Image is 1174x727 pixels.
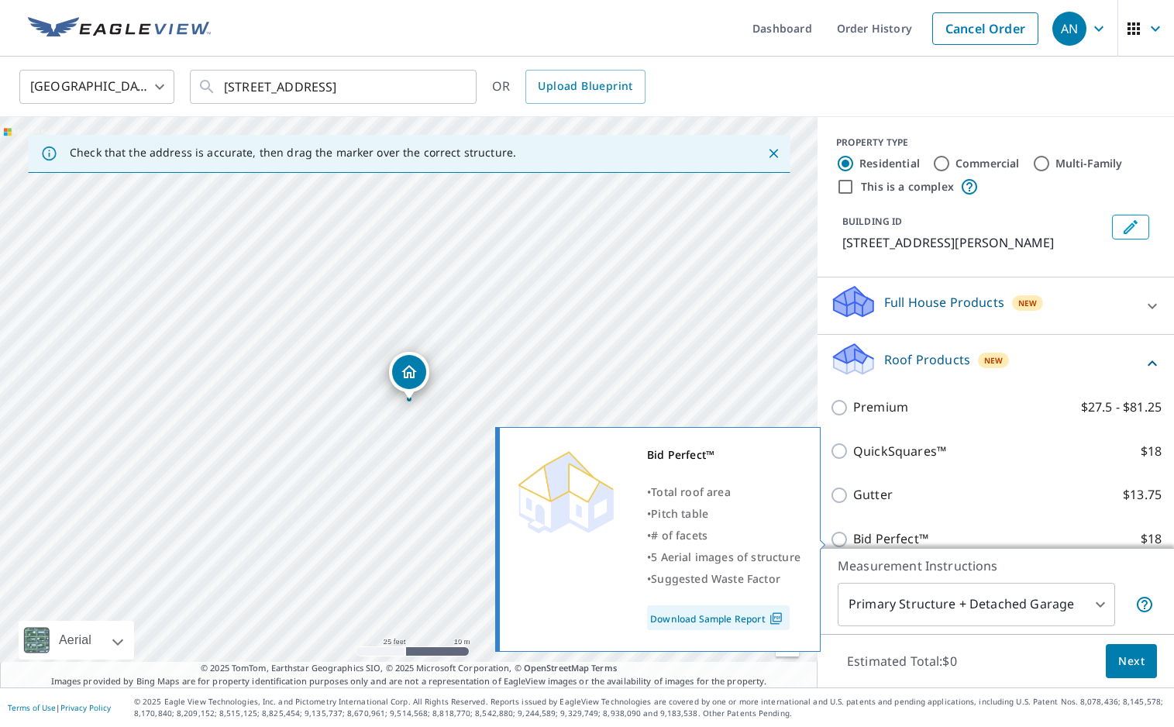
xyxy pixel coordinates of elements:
a: OpenStreetMap [524,662,589,674]
span: Your report will include the primary structure and a detached garage if one exists. [1135,595,1154,614]
div: • [647,503,800,525]
label: Commercial [955,156,1020,171]
a: Download Sample Report [647,605,790,630]
span: 5 Aerial images of structure [651,550,800,564]
div: AN [1052,12,1086,46]
p: Check that the address is accurate, then drag the marker over the correct structure. [70,146,516,160]
input: Search by address or latitude-longitude [224,65,445,109]
p: Measurement Instructions [838,556,1154,575]
img: EV Logo [28,17,211,40]
p: Bid Perfect™ [853,529,928,549]
div: Dropped pin, building 1, Residential property, 525 Harolds Dr NW Huntsville, AL 35806 [389,352,429,400]
p: QuickSquares™ [853,442,946,461]
button: Edit building 1 [1112,215,1149,239]
div: Primary Structure + Detached Garage [838,583,1115,626]
div: PROPERTY TYPE [836,136,1155,150]
p: [STREET_ADDRESS][PERSON_NAME] [842,233,1106,252]
div: Aerial [54,621,96,660]
span: New [1018,297,1038,309]
div: Bid Perfect™ [647,444,800,466]
p: Roof Products [884,350,970,369]
div: Roof ProductsNew [830,341,1162,385]
span: Total roof area [651,484,731,499]
label: Multi-Family [1055,156,1123,171]
button: Next [1106,644,1157,679]
p: $18 [1141,529,1162,549]
div: • [647,525,800,546]
p: $27.5 - $81.25 [1081,398,1162,417]
p: Gutter [853,485,893,505]
a: Cancel Order [932,12,1038,45]
p: © 2025 Eagle View Technologies, Inc. and Pictometry International Corp. All Rights Reserved. Repo... [134,696,1166,719]
div: • [647,568,800,590]
label: Residential [859,156,920,171]
p: BUILDING ID [842,215,902,228]
label: This is a complex [861,179,954,195]
p: Premium [853,398,908,417]
p: | [8,703,111,712]
a: Privacy Policy [60,702,111,713]
a: Terms [591,662,617,674]
p: Estimated Total: $0 [835,644,969,678]
img: Pdf Icon [766,612,787,625]
span: New [984,354,1004,367]
span: © 2025 TomTom, Earthstar Geographics SIO, © 2025 Microsoft Corporation, © [201,662,617,675]
div: Full House ProductsNew [830,284,1162,328]
button: Close [763,143,783,164]
span: Next [1118,652,1145,671]
span: Upload Blueprint [538,77,632,96]
div: • [647,481,800,503]
span: Suggested Waste Factor [651,571,780,586]
img: Premium [511,444,620,537]
a: Upload Blueprint [525,70,645,104]
p: $18 [1141,442,1162,461]
div: • [647,546,800,568]
span: # of facets [651,528,707,543]
div: Aerial [19,621,134,660]
p: Full House Products [884,293,1004,312]
p: $13.75 [1123,485,1162,505]
div: OR [492,70,646,104]
div: [GEOGRAPHIC_DATA] [19,65,174,109]
span: Pitch table [651,506,708,521]
a: Terms of Use [8,702,56,713]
